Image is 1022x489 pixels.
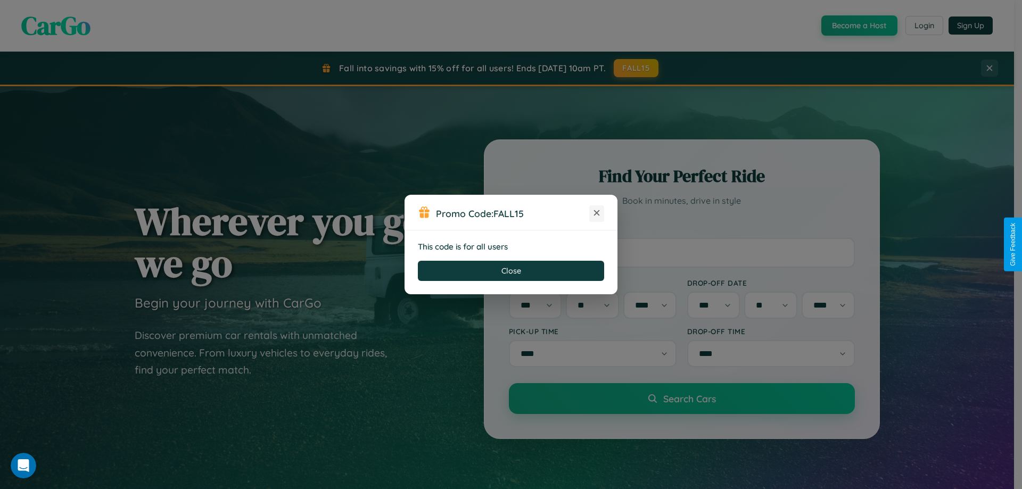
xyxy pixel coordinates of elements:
iframe: Intercom live chat [11,453,36,478]
h3: Promo Code: [436,208,589,219]
div: Give Feedback [1009,223,1017,266]
b: FALL15 [493,208,524,219]
strong: This code is for all users [418,242,508,252]
button: Close [418,261,604,281]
